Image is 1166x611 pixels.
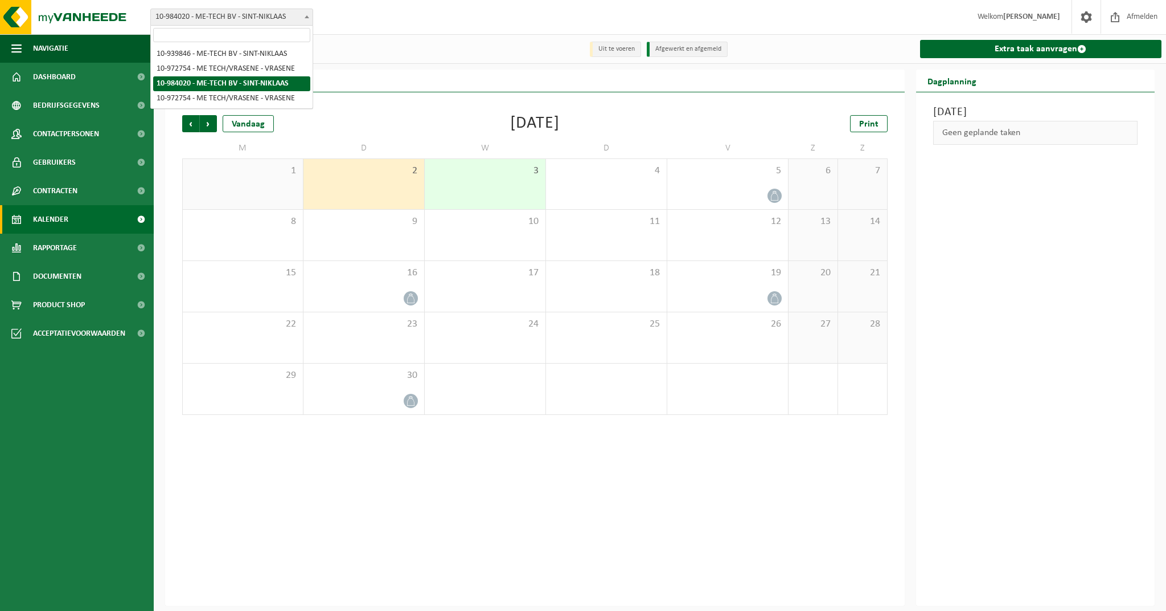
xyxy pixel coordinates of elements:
span: 22 [188,318,297,331]
span: 25 [552,318,661,331]
h2: Dagplanning [916,70,988,92]
span: 20 [794,267,832,279]
span: 26 [673,318,782,331]
li: Afgewerkt en afgemeld [647,42,728,57]
span: 10-984020 - ME-TECH BV - SINT-NIKLAAS [150,9,313,26]
h3: [DATE] [933,104,1138,121]
span: Bedrijfsgegevens [33,91,100,120]
span: 6 [794,165,832,177]
span: 7 [844,165,881,177]
span: Rapportage [33,234,77,262]
li: 10-972754 - ME TECH/VRASENE - VRASENE [153,62,310,76]
span: 4 [552,165,661,177]
span: 23 [309,318,418,331]
strong: [PERSON_NAME] [1003,13,1060,21]
td: Z [838,138,888,158]
td: V [667,138,789,158]
span: 30 [309,369,418,382]
span: 19 [673,267,782,279]
span: Documenten [33,262,81,291]
span: 28 [844,318,881,331]
div: Vandaag [223,115,274,132]
span: 8 [188,215,297,228]
a: Extra taak aanvragen [920,40,1162,58]
span: 2 [309,165,418,177]
span: 27 [794,318,832,331]
span: 16 [309,267,418,279]
span: 3 [430,165,540,177]
div: Geen geplande taken [933,121,1138,145]
span: Gebruikers [33,148,76,177]
span: 5 [673,165,782,177]
span: 15 [188,267,297,279]
span: Kalender [33,205,68,234]
span: Dashboard [33,63,76,91]
span: Print [859,120,878,129]
td: M [182,138,303,158]
span: 17 [430,267,540,279]
li: 10-939846 - ME-TECH BV - SINT-NIKLAAS [153,47,310,62]
span: 12 [673,215,782,228]
span: Acceptatievoorwaarden [33,319,125,348]
span: 14 [844,215,881,228]
li: 10-972754 - ME TECH/VRASENE - VRASENE [153,91,310,106]
span: Contactpersonen [33,120,99,148]
li: 10-984020 - ME-TECH BV - SINT-NIKLAAS [153,76,310,91]
td: D [303,138,425,158]
div: [DATE] [510,115,560,132]
span: 29 [188,369,297,382]
span: 10 [430,215,540,228]
td: D [546,138,667,158]
span: Navigatie [33,34,68,63]
span: 24 [430,318,540,331]
span: Vorige [182,115,199,132]
span: 10-984020 - ME-TECH BV - SINT-NIKLAAS [151,9,313,25]
span: Volgende [200,115,217,132]
td: Z [789,138,838,158]
span: 11 [552,215,661,228]
span: 18 [552,267,661,279]
a: Print [850,115,888,132]
span: 1 [188,165,297,177]
span: 9 [309,215,418,228]
span: 21 [844,267,881,279]
span: Contracten [33,177,77,205]
span: 13 [794,215,832,228]
li: Uit te voeren [590,42,641,57]
td: W [425,138,546,158]
span: Product Shop [33,291,85,319]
